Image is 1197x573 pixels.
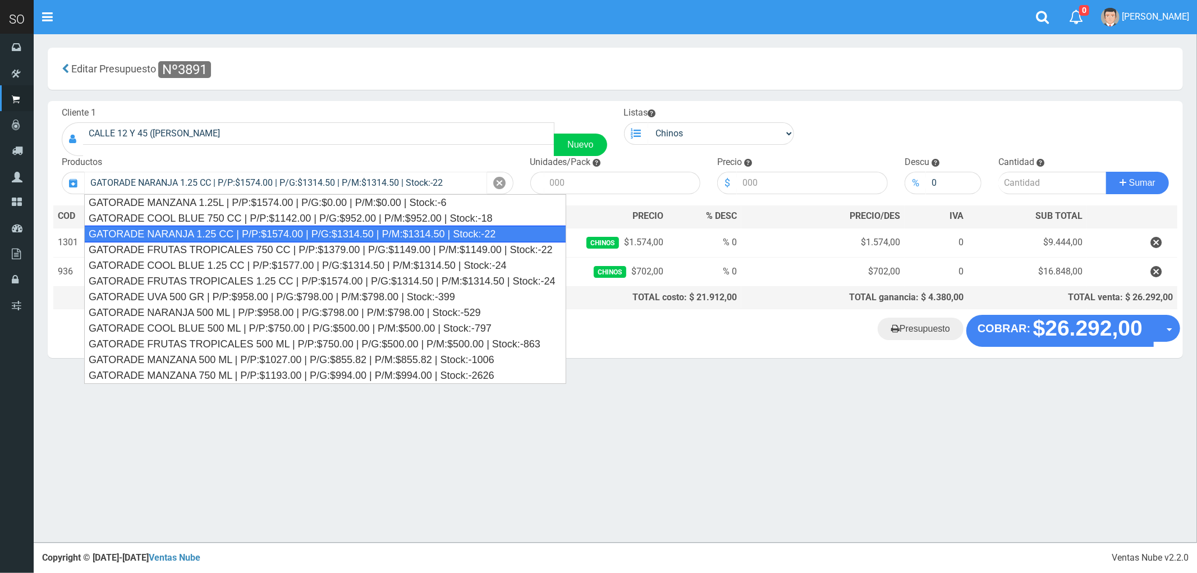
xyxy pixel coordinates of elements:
span: PRECIO [633,210,664,223]
td: % 0 [668,257,741,286]
input: Introduzca el nombre del producto [84,172,487,194]
span: PRECIO/DES [850,210,900,221]
span: [PERSON_NAME] [1122,11,1189,22]
input: 000 [544,172,701,194]
td: $16.848,00 [968,257,1087,286]
th: COD [53,205,107,228]
a: Nuevo [554,134,607,156]
div: TOTAL venta: $ 26.292,00 [973,291,1173,304]
div: GATORADE COOL BLUE 750 CC | P/P:$1142.00 | P/G:$952.00 | P/M:$952.00 | Stock:-18 [85,210,566,226]
span: Chinos [594,266,626,278]
td: 0 [905,257,968,286]
input: 000 [926,172,982,194]
a: Presupuesto [878,318,964,340]
td: 1301 [53,228,107,258]
span: % DESC [706,210,737,221]
label: Listas [624,107,656,120]
div: GATORADE FRUTAS TROPICALES 1.25 CC | P/P:$1574.00 | P/G:$1314.50 | P/M:$1314.50 | Stock:-24 [85,273,566,289]
a: Ventas Nube [149,552,200,563]
img: User Image [1101,8,1120,26]
div: GATORADE NARANJA 1.25 CC | P/P:$1574.00 | P/G:$1314.50 | P/M:$1314.50 | Stock:-22 [84,226,567,242]
button: Sumar [1106,172,1169,194]
label: Descu [905,156,929,169]
span: Chinos [586,237,618,249]
div: GATORADE MANZANA 500 ML | P/P:$1027.00 | P/G:$855.82 | P/M:$855.82 | Stock:-1006 [85,352,566,368]
div: TOTAL costo: $ 21.912,00 [504,291,737,304]
td: % 0 [668,228,741,258]
div: GATORADE FRUTAS TROPICALES 750 CC | P/P:$1379.00 | P/G:$1149.00 | P/M:$1149.00 | Stock:-22 [85,242,566,258]
td: 0 [905,228,968,258]
div: GATORADE COOL BLUE 1.25 CC | P/P:$1577.00 | P/G:$1314.50 | P/M:$1314.50 | Stock:-24 [85,258,566,273]
div: % [905,172,926,194]
div: GATORADE MANZANA 1.25L | P/P:$1574.00 | P/G:$0.00 | P/M:$0.00 | Stock:-6 [85,195,566,210]
div: GATORADE FRUTAS TROPICALES 500 ML | P/P:$750.00 | P/G:$500.00 | P/M:$500.00 | Stock:-863 [85,336,566,352]
div: Ventas Nube v2.2.0 [1112,552,1189,565]
span: Editar Presupuesto [71,63,156,75]
div: GATORADE MANZANA 750 ML | P/P:$1193.00 | P/G:$994.00 | P/M:$994.00 | Stock:-2626 [85,368,566,383]
div: $ [717,172,737,194]
td: 936 [53,257,107,286]
td: $9.444,00 [968,228,1087,258]
td: $702,00 [741,257,905,286]
strong: COBRAR: [978,322,1030,334]
td: $1.574,00 [741,228,905,258]
span: SUB TOTAL [1035,210,1083,223]
label: Unidades/Pack [530,156,591,169]
div: GATORADE NARANJA 500 ML | P/P:$958.00 | P/G:$798.00 | P/M:$798.00 | Stock:-529 [85,305,566,320]
label: Productos [62,156,102,169]
td: $702,00 [499,257,668,286]
span: IVA [950,210,964,221]
div: TOTAL ganancia: $ 4.380,00 [746,291,964,304]
strong: $26.292,00 [1033,317,1143,341]
div: GATORADE COOL BLUE 500 ML | P/P:$750.00 | P/G:$500.00 | P/M:$500.00 | Stock:-797 [85,320,566,336]
input: Cantidad [998,172,1107,194]
span: Nº3891 [158,61,211,78]
input: Consumidor Final [83,122,554,145]
span: Sumar [1129,178,1155,187]
label: Cantidad [998,156,1034,169]
div: GATORADE UVA 500 GR | P/P:$958.00 | P/G:$798.00 | P/M:$798.00 | Stock:-399 [85,289,566,305]
span: 0 [1079,5,1089,16]
label: Precio [717,156,742,169]
td: $1.574,00 [499,228,668,258]
input: 000 [737,172,888,194]
button: COBRAR: $26.292,00 [966,315,1154,346]
strong: Copyright © [DATE]-[DATE] [42,552,200,563]
label: Cliente 1 [62,107,96,120]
